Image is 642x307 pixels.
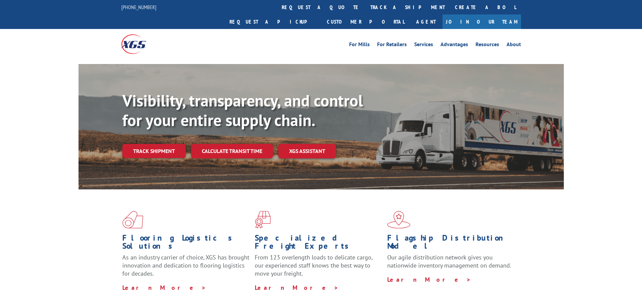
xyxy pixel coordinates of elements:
a: Request a pickup [224,14,322,29]
span: Our agile distribution network gives you nationwide inventory management on demand. [387,253,511,269]
a: Advantages [440,42,468,49]
img: xgs-icon-total-supply-chain-intelligence-red [122,211,143,228]
h1: Specialized Freight Experts [255,234,382,253]
a: Learn More > [387,276,471,283]
a: Calculate transit time [191,144,273,158]
h1: Flooring Logistics Solutions [122,234,250,253]
a: Learn More > [122,284,206,291]
img: xgs-icon-flagship-distribution-model-red [387,211,410,228]
b: Visibility, transparency, and control for your entire supply chain. [122,90,363,130]
a: [PHONE_NUMBER] [121,4,156,10]
a: Agent [409,14,442,29]
a: Customer Portal [322,14,409,29]
a: Learn More > [255,284,339,291]
p: From 123 overlength loads to delicate cargo, our experienced staff knows the best way to move you... [255,253,382,283]
a: Track shipment [122,144,186,158]
a: For Retailers [377,42,407,49]
a: About [507,42,521,49]
img: xgs-icon-focused-on-flooring-red [255,211,271,228]
a: Join Our Team [442,14,521,29]
a: For Mills [349,42,370,49]
h1: Flagship Distribution Model [387,234,515,253]
a: Services [414,42,433,49]
span: As an industry carrier of choice, XGS has brought innovation and dedication to flooring logistics... [122,253,249,277]
a: Resources [476,42,499,49]
a: XGS ASSISTANT [278,144,336,158]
